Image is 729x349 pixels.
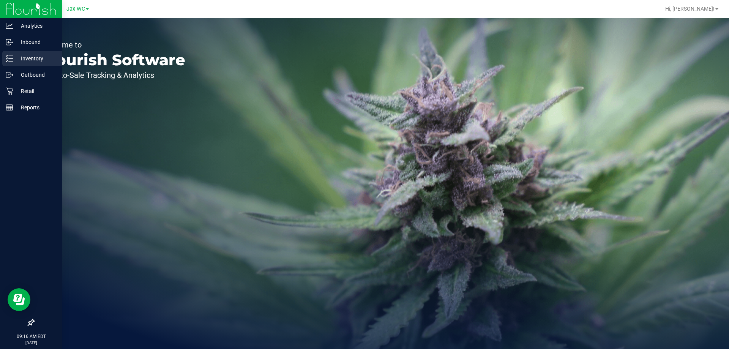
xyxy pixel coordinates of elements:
[3,333,59,340] p: 09:16 AM EDT
[13,103,59,112] p: Reports
[41,71,185,79] p: Seed-to-Sale Tracking & Analytics
[6,22,13,30] inline-svg: Analytics
[66,6,85,12] span: Jax WC
[6,71,13,79] inline-svg: Outbound
[41,52,185,68] p: Flourish Software
[13,54,59,63] p: Inventory
[6,104,13,111] inline-svg: Reports
[6,87,13,95] inline-svg: Retail
[6,55,13,62] inline-svg: Inventory
[665,6,715,12] span: Hi, [PERSON_NAME]!
[41,41,185,49] p: Welcome to
[13,38,59,47] p: Inbound
[6,38,13,46] inline-svg: Inbound
[8,288,30,311] iframe: Resource center
[13,21,59,30] p: Analytics
[3,340,59,346] p: [DATE]
[13,87,59,96] p: Retail
[13,70,59,79] p: Outbound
